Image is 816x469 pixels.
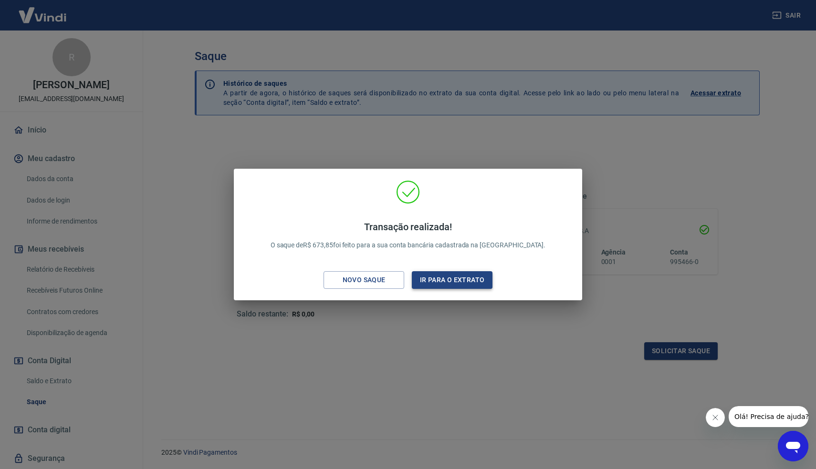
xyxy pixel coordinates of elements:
[729,406,808,427] iframe: Mensagem da empresa
[271,221,546,250] p: O saque de R$ 673,85 foi feito para a sua conta bancária cadastrada na [GEOGRAPHIC_DATA].
[778,431,808,461] iframe: Botão para abrir a janela de mensagens
[6,7,80,14] span: Olá! Precisa de ajuda?
[412,271,492,289] button: Ir para o extrato
[324,271,404,289] button: Novo saque
[271,221,546,233] h4: Transação realizada!
[706,408,725,427] iframe: Fechar mensagem
[331,274,397,286] div: Novo saque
